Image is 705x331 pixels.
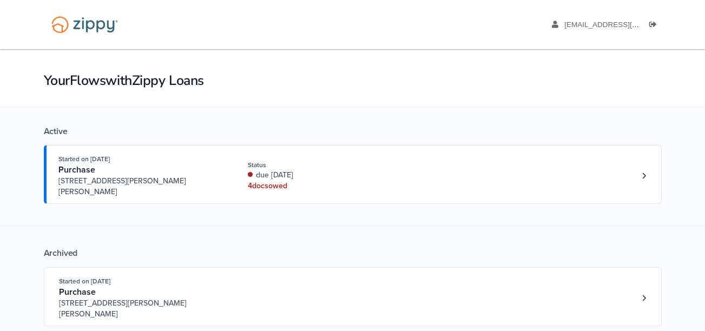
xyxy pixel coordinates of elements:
img: Logo [44,11,125,38]
a: Loan number 3844698 [636,290,653,306]
a: Open loan 3844698 [44,267,662,326]
span: Purchase [58,164,95,175]
span: Started on [DATE] [59,277,110,285]
span: Started on [DATE] [58,155,110,163]
a: Log out [649,21,661,31]
div: 4 doc s owed [248,181,392,191]
span: [STREET_ADDRESS][PERSON_NAME][PERSON_NAME] [58,176,223,197]
span: andcook84@outlook.com [564,21,688,29]
div: Status [248,160,392,170]
span: [STREET_ADDRESS][PERSON_NAME][PERSON_NAME] [59,298,224,320]
a: Loan number 4201219 [636,168,653,184]
span: Purchase [59,287,96,297]
div: due [DATE] [248,170,392,181]
a: Open loan 4201219 [44,145,662,204]
a: edit profile [552,21,689,31]
div: Archived [44,248,662,259]
div: Active [44,126,662,137]
h1: Your Flows with Zippy Loans [44,71,662,90]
